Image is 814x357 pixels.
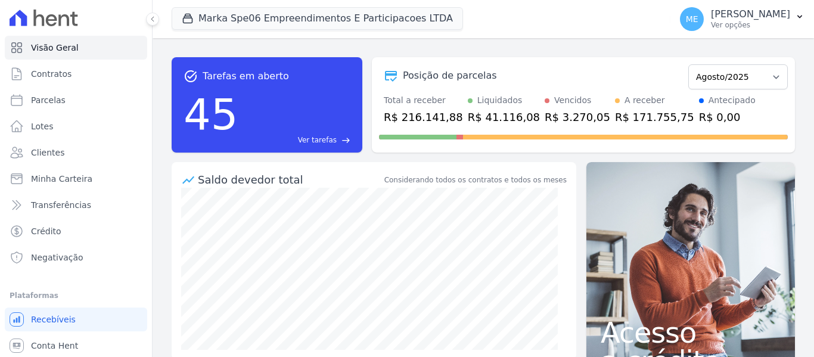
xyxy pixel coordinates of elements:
[5,308,147,331] a: Recebíveis
[5,62,147,86] a: Contratos
[31,252,83,263] span: Negativação
[477,94,523,107] div: Liquidados
[184,83,238,145] div: 45
[670,2,814,36] button: ME [PERSON_NAME] Ver opções
[5,167,147,191] a: Minha Carteira
[298,135,337,145] span: Ver tarefas
[384,175,567,185] div: Considerando todos os contratos e todos os meses
[5,219,147,243] a: Crédito
[686,15,698,23] span: ME
[5,193,147,217] a: Transferências
[341,136,350,145] span: east
[31,199,91,211] span: Transferências
[384,109,463,125] div: R$ 216.141,88
[5,88,147,112] a: Parcelas
[709,94,756,107] div: Antecipado
[403,69,497,83] div: Posição de parcelas
[31,120,54,132] span: Lotes
[384,94,463,107] div: Total a receber
[625,94,665,107] div: A receber
[31,173,92,185] span: Minha Carteira
[5,114,147,138] a: Lotes
[198,172,382,188] div: Saldo devedor total
[601,318,781,347] span: Acesso
[711,8,790,20] p: [PERSON_NAME]
[31,147,64,159] span: Clientes
[699,109,756,125] div: R$ 0,00
[31,313,76,325] span: Recebíveis
[31,42,79,54] span: Visão Geral
[468,109,540,125] div: R$ 41.116,08
[5,246,147,269] a: Negativação
[31,94,66,106] span: Parcelas
[243,135,350,145] a: Ver tarefas east
[5,141,147,164] a: Clientes
[31,68,72,80] span: Contratos
[554,94,591,107] div: Vencidos
[172,7,463,30] button: Marka Spe06 Empreendimentos E Participacoes LTDA
[31,340,78,352] span: Conta Hent
[615,109,694,125] div: R$ 171.755,75
[203,69,289,83] span: Tarefas em aberto
[184,69,198,83] span: task_alt
[5,36,147,60] a: Visão Geral
[10,288,142,303] div: Plataformas
[545,109,610,125] div: R$ 3.270,05
[31,225,61,237] span: Crédito
[711,20,790,30] p: Ver opções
